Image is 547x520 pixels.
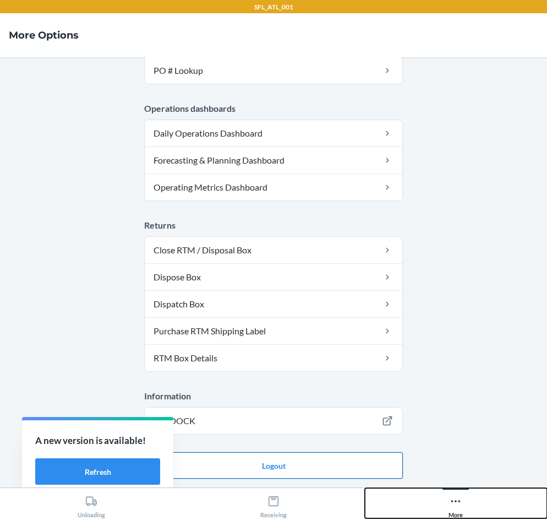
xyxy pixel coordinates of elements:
[35,434,160,448] p: A new version is available!
[78,491,105,518] div: Unloading
[145,237,402,263] a: Close RTM / Disposal Box
[144,452,403,479] button: Logout
[144,389,403,403] p: Information
[260,491,287,518] div: Receiving
[35,458,160,485] button: Refresh
[145,264,402,290] a: Dispose Box
[448,491,463,518] div: More
[145,318,402,344] a: Purchase RTM Shipping Label
[145,408,402,434] a: The DOCK
[145,147,402,174] a: Forecasting & Planning Dashboard
[145,291,402,317] a: Dispatch Box
[145,57,402,84] a: PO # Lookup
[145,345,402,371] a: RTM Box Details
[145,174,402,201] a: Operating Metrics Dashboard
[145,120,402,147] a: Daily Operations Dashboard
[182,488,364,518] button: Receiving
[9,28,79,42] h4: More Options
[144,102,403,115] p: Operations dashboards
[365,488,547,518] button: More
[144,219,403,232] p: Returns
[254,2,293,12] p: SFL_ATL_001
